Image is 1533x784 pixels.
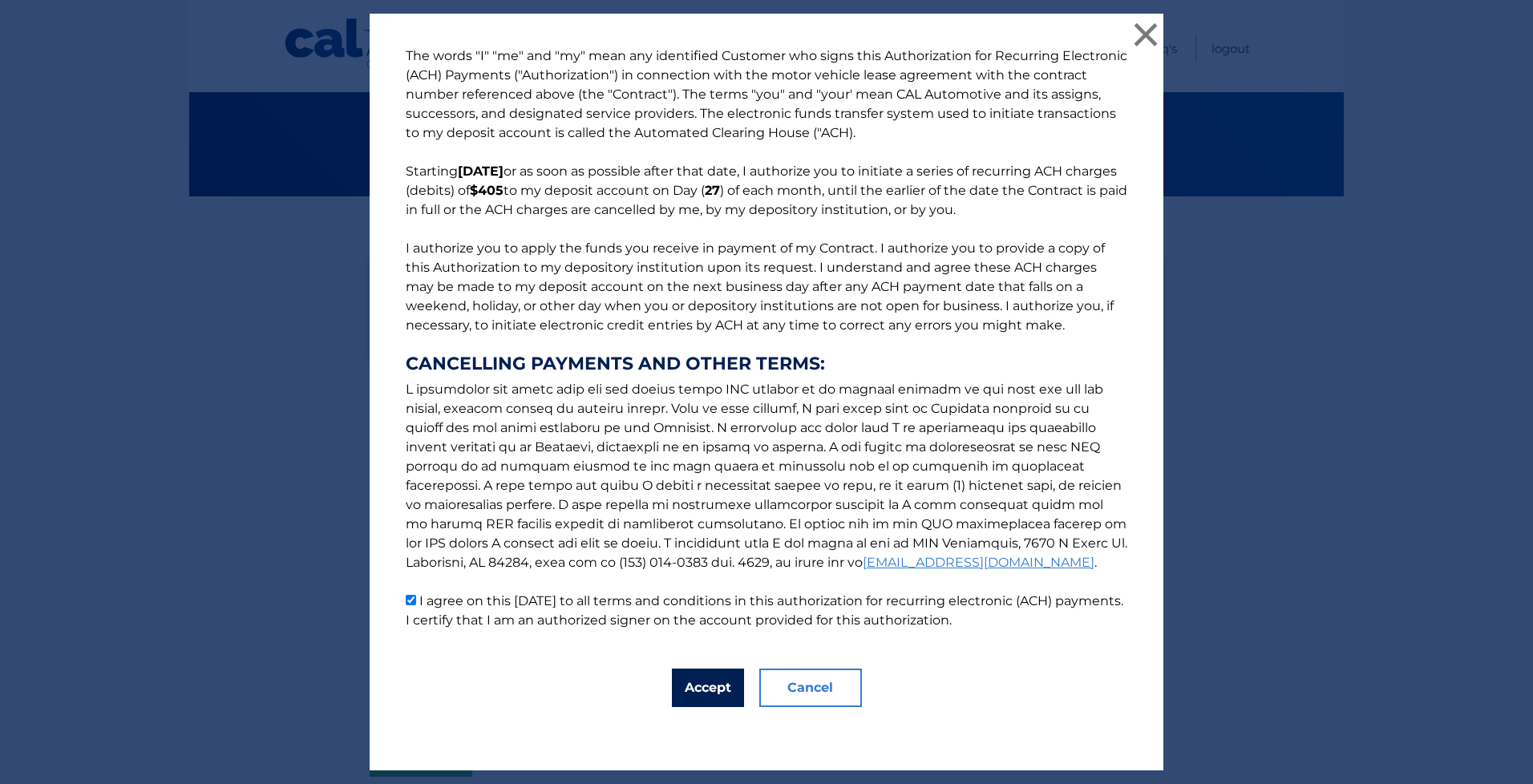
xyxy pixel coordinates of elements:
strong: CANCELLING PAYMENTS AND OTHER TERMS: [406,354,1127,374]
p: The words "I" "me" and "my" mean any identified Customer who signs this Authorization for Recurri... [390,46,1143,630]
label: I agree on this [DATE] to all terms and conditions in this authorization for recurring electronic... [406,593,1123,628]
b: $405 [470,183,504,198]
button: Accept [672,669,744,707]
b: [DATE] [458,164,504,179]
button: × [1130,18,1162,51]
a: [EMAIL_ADDRESS][DOMAIN_NAME] [863,555,1094,570]
b: 27 [705,183,720,198]
button: Cancel [759,669,862,707]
